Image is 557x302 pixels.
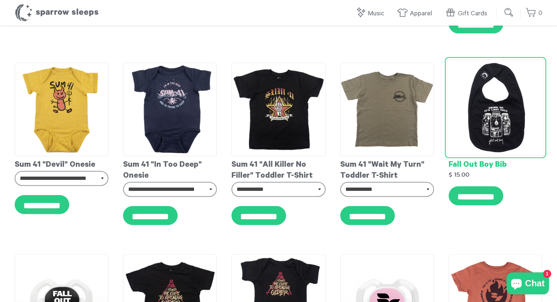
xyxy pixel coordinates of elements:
img: Sum41-InTooDeepOnesie_grande.png [123,63,217,156]
div: Fall Out Boy Bib [449,156,542,171]
img: fob-bib_grande.png [447,58,544,156]
div: Sum 41 "Wait My Turn" Toddler T-Shirt [340,156,434,182]
strong: $ 15.00 [449,171,469,178]
a: Music [355,6,388,22]
input: Submit [502,5,516,20]
div: Sum 41 "All Killer No Filler" Toddler T-Shirt [231,156,325,182]
img: Sum41-WaitMyTurnToddlerT-shirt_Front_grande.png [340,63,434,156]
a: Apparel [397,6,436,22]
div: Sum 41 "In Too Deep" Onesie [123,156,217,182]
a: Gift Cards [445,6,491,22]
a: 0 [526,5,542,21]
h1: Sparrow Sleeps [15,4,99,22]
img: Sum41-AllKillerNoFillerToddlerT-shirt_grande.png [231,63,325,156]
img: Sum41-DevilOnesie_grande.png [15,63,108,156]
div: Sum 41 "Devil" Onesie [15,156,108,171]
inbox-online-store-chat: Shopify online store chat [504,272,551,296]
